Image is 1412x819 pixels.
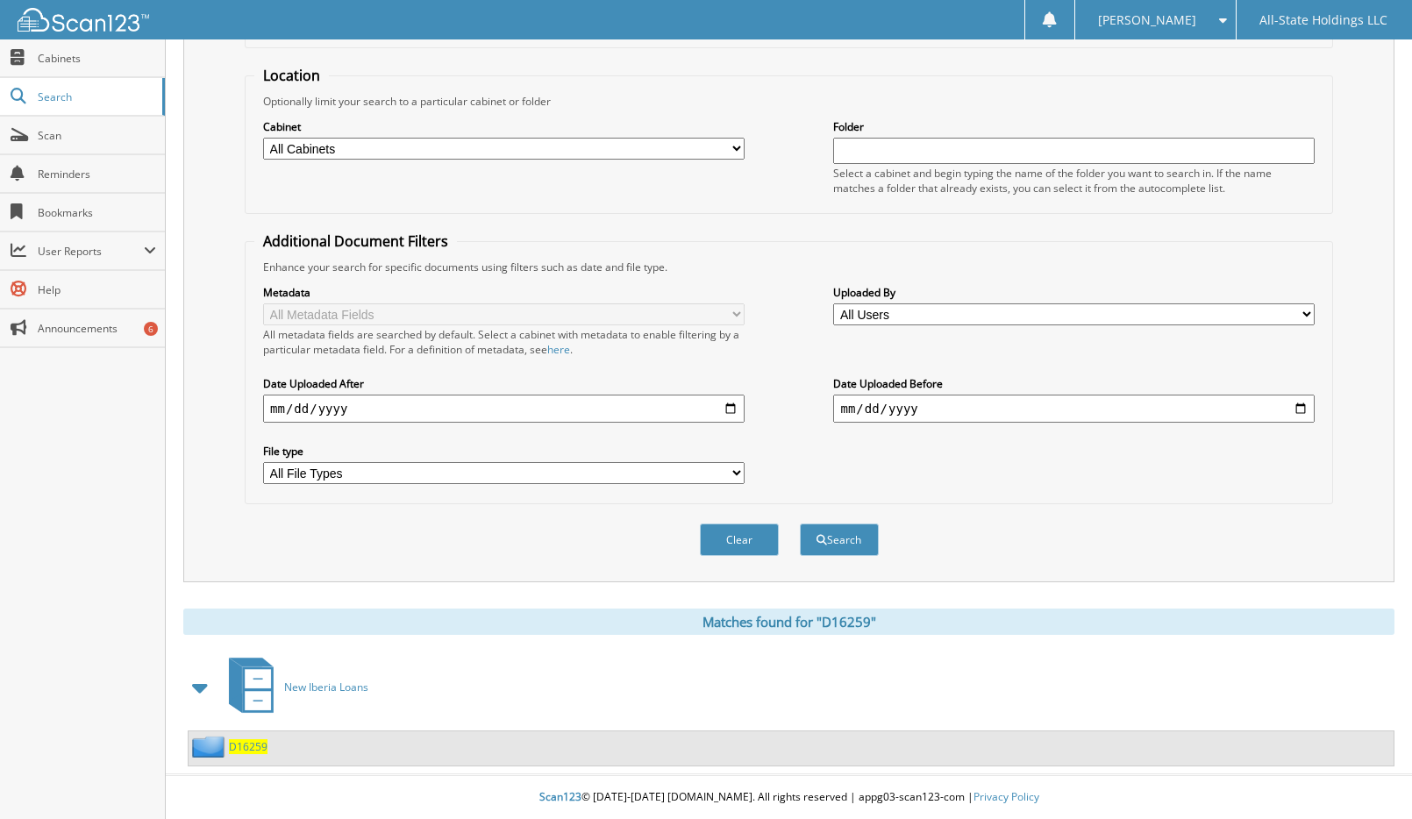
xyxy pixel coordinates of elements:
span: Bookmarks [38,205,156,220]
span: New Iberia Loans [284,680,368,694]
div: Select a cabinet and begin typing the name of the folder you want to search in. If the name match... [833,166,1315,196]
span: Scan [38,128,156,143]
img: folder2.png [192,736,229,758]
a: New Iberia Loans [218,652,368,722]
button: Search [800,523,879,556]
span: Cabinets [38,51,156,66]
label: Cabinet [263,119,745,134]
div: © [DATE]-[DATE] [DOMAIN_NAME]. All rights reserved | appg03-scan123-com | [166,776,1412,819]
span: Search [38,89,153,104]
a: Privacy Policy [973,789,1039,804]
div: 6 [144,322,158,336]
div: Enhance your search for specific documents using filters such as date and file type. [254,260,1323,274]
label: Uploaded By [833,285,1315,300]
input: end [833,395,1315,423]
span: Scan123 [539,789,581,804]
a: D16259 [229,739,267,754]
label: Folder [833,119,1315,134]
img: scan123-logo-white.svg [18,8,149,32]
iframe: Chat Widget [1324,735,1412,819]
label: Date Uploaded Before [833,376,1315,391]
span: All-State Holdings LLC [1259,15,1387,25]
label: File type [263,444,745,459]
div: Optionally limit your search to a particular cabinet or folder [254,94,1323,109]
legend: Additional Document Filters [254,231,457,251]
label: Date Uploaded After [263,376,745,391]
a: here [547,342,570,357]
span: Help [38,282,156,297]
label: Metadata [263,285,745,300]
div: All metadata fields are searched by default. Select a cabinet with metadata to enable filtering b... [263,327,745,357]
span: [PERSON_NAME] [1098,15,1196,25]
legend: Location [254,66,329,85]
span: Reminders [38,167,156,182]
span: Announcements [38,321,156,336]
button: Clear [700,523,779,556]
span: User Reports [38,244,144,259]
div: Matches found for "D16259" [183,609,1394,635]
input: start [263,395,745,423]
